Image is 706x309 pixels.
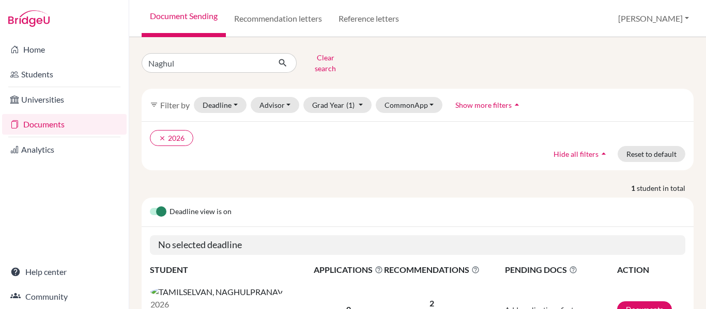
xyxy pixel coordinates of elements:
img: Bridge-U [8,10,50,27]
span: PENDING DOCS [505,264,616,276]
a: Universities [2,89,127,110]
button: Reset to default [618,146,685,162]
span: RECOMMENDATIONS [384,264,480,276]
i: arrow_drop_up [512,100,522,110]
button: Clear search [297,50,354,76]
span: Filter by [160,100,190,110]
a: Students [2,64,127,85]
i: clear [159,135,166,142]
button: Grad Year(1) [303,97,372,113]
button: Deadline [194,97,247,113]
span: APPLICATIONS [314,264,383,276]
a: Home [2,39,127,60]
button: [PERSON_NAME] [613,9,694,28]
img: TAMILSELVAN, NAGHULPRANAV [150,286,283,298]
h5: No selected deadline [150,235,685,255]
button: Show more filtersarrow_drop_up [447,97,531,113]
span: Show more filters [455,101,512,109]
span: (1) [346,101,355,109]
i: arrow_drop_up [598,149,609,159]
th: ACTION [617,263,685,277]
th: STUDENT [150,263,313,277]
span: student in total [637,183,694,193]
a: Documents [2,114,127,135]
button: Hide all filtersarrow_drop_up [545,146,618,162]
i: filter_list [150,101,158,109]
strong: 1 [631,183,637,193]
span: Deadline view is on [170,206,232,218]
button: CommonApp [376,97,443,113]
a: Analytics [2,139,127,160]
button: Advisor [251,97,300,113]
input: Find student by name... [142,53,270,73]
a: Community [2,286,127,307]
span: Hide all filters [554,150,598,158]
a: Help center [2,262,127,282]
button: clear2026 [150,130,193,146]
